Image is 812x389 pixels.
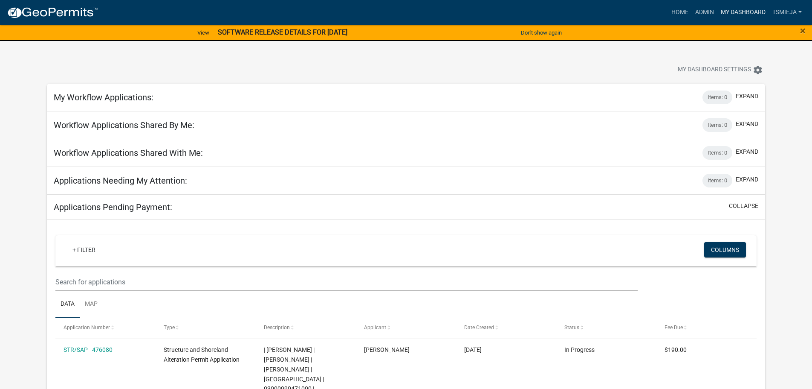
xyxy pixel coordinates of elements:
[164,325,175,331] span: Type
[64,346,113,353] a: STR/SAP - 476080
[54,148,203,158] h5: Workflow Applications Shared With Me:
[464,346,482,353] span: 09/09/2025
[704,242,746,257] button: Columns
[668,4,692,20] a: Home
[736,147,758,156] button: expand
[556,318,656,338] datatable-header-cell: Status
[665,346,687,353] span: $190.00
[800,26,806,36] button: Close
[55,291,80,318] a: Data
[564,346,595,353] span: In Progress
[702,174,732,187] div: Items: 0
[769,4,805,20] a: tsmieja
[54,202,172,212] h5: Applications Pending Payment:
[702,146,732,160] div: Items: 0
[364,325,386,331] span: Applicant
[564,325,579,331] span: Status
[656,318,756,338] datatable-header-cell: Fee Due
[671,61,770,78] button: My Dashboard Settingssettings
[729,202,758,211] button: collapse
[54,175,187,186] h5: Applications Needing My Attention:
[692,4,717,20] a: Admin
[55,273,637,291] input: Search for applications
[736,175,758,184] button: expand
[164,346,240,363] span: Structure and Shoreland Alteration Permit Application
[156,318,256,338] datatable-header-cell: Type
[194,26,213,40] a: View
[364,346,410,353] span: Joshua Thomas Ohman
[64,325,110,331] span: Application Number
[264,325,290,331] span: Description
[55,318,156,338] datatable-header-cell: Application Number
[702,91,732,104] div: Items: 0
[54,120,194,130] h5: Workflow Applications Shared By Me:
[665,325,683,331] span: Fee Due
[356,318,456,338] datatable-header-cell: Applicant
[717,4,769,20] a: My Dashboard
[66,242,102,257] a: + Filter
[80,291,103,318] a: Map
[736,120,758,129] button: expand
[800,25,806,37] span: ×
[517,26,565,40] button: Don't show again
[54,92,153,102] h5: My Workflow Applications:
[753,65,763,75] i: settings
[464,325,494,331] span: Date Created
[256,318,356,338] datatable-header-cell: Description
[678,65,751,75] span: My Dashboard Settings
[456,318,556,338] datatable-header-cell: Date Created
[702,118,732,132] div: Items: 0
[736,92,758,101] button: expand
[218,28,347,36] strong: SOFTWARE RELEASE DETAILS FOR [DATE]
